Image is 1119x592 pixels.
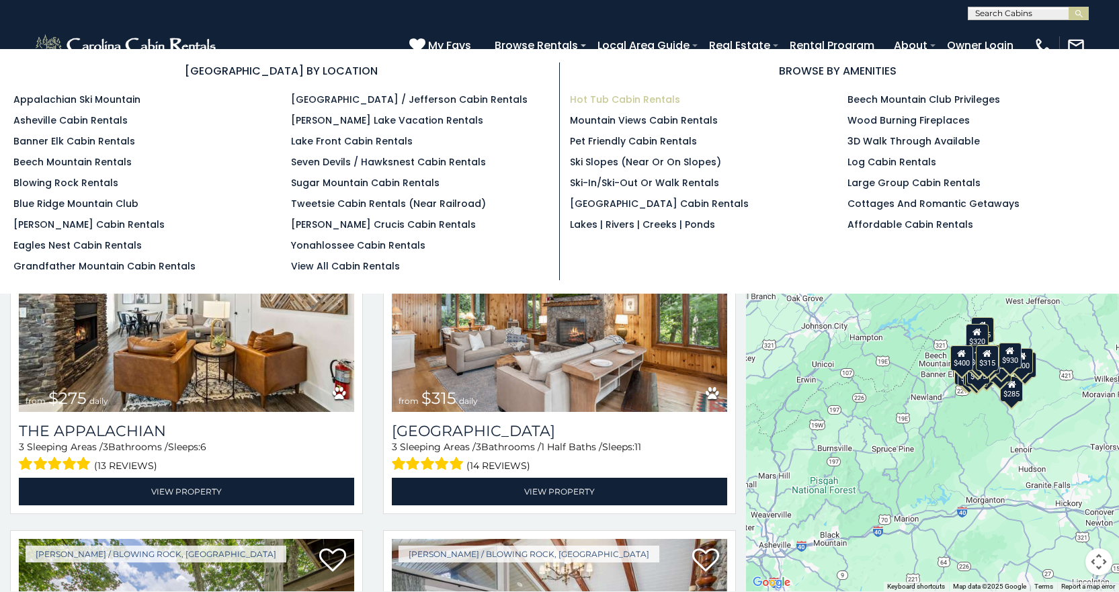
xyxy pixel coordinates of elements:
[541,441,602,453] span: 1 Half Baths /
[89,396,108,406] span: daily
[392,440,727,474] div: Sleeping Areas / Bathrooms / Sleeps:
[291,93,528,106] a: [GEOGRAPHIC_DATA] / Jefferson Cabin Rentals
[200,441,206,453] span: 6
[103,441,108,453] span: 3
[291,197,486,210] a: Tweetsie Cabin Rentals (Near Railroad)
[989,357,1012,382] div: $350
[999,343,1022,368] div: $930
[94,457,157,474] span: (13 reviews)
[392,187,727,412] img: Chimney Island
[291,155,486,169] a: Seven Devils / Hawksnest Cabin Rentals
[570,62,1106,79] h3: BROWSE BY AMENITIES
[847,155,936,169] a: Log Cabin Rentals
[13,197,138,210] a: Blue Ridge Mountain Club
[570,114,718,127] a: Mountain Views Cabin Rentals
[971,316,994,342] div: $525
[570,155,721,169] a: Ski Slopes (Near or On Slopes)
[847,93,1000,106] a: Beech Mountain Club Privileges
[1067,36,1085,55] img: mail-regular-white.png
[13,218,165,231] a: [PERSON_NAME] Cabin Rentals
[570,197,749,210] a: [GEOGRAPHIC_DATA] Cabin Rentals
[26,546,286,562] a: [PERSON_NAME] / Blowing Rock, [GEOGRAPHIC_DATA]
[950,345,973,371] div: $400
[570,218,715,231] a: Lakes | Rivers | Creeks | Ponds
[399,546,659,562] a: [PERSON_NAME] / Blowing Rock, [GEOGRAPHIC_DATA]
[459,396,478,406] span: daily
[392,422,727,440] h3: Chimney Island
[466,457,530,474] span: (14 reviews)
[591,34,696,57] a: Local Area Guide
[19,187,354,412] img: The Appalachian
[421,388,456,408] span: $315
[966,361,989,386] div: $225
[392,422,727,440] a: [GEOGRAPHIC_DATA]
[570,93,680,106] a: Hot Tub Cabin Rentals
[399,396,419,406] span: from
[48,388,87,408] span: $275
[13,93,140,106] a: Appalachian Ski Mountain
[1011,347,1034,373] div: $200
[953,583,1026,590] span: Map data ©2025 Google
[976,345,999,370] div: $315
[749,574,794,591] a: Open this area in Google Maps (opens a new window)
[291,114,483,127] a: [PERSON_NAME] Lake Vacation Rentals
[570,134,697,148] a: Pet Friendly Cabin Rentals
[1014,352,1037,378] div: $325
[847,176,981,189] a: Large Group Cabin Rentals
[13,259,196,273] a: Grandfather Mountain Cabin Rentals
[1034,583,1053,590] a: Terms (opens in new tab)
[958,360,981,386] div: $375
[749,574,794,591] img: Google
[392,187,727,412] a: Chimney Island from $315 daily
[990,349,1013,374] div: $226
[291,176,440,189] a: Sugar Mountain Cabin Rentals
[19,422,354,440] a: The Appalachian
[692,547,719,575] a: Add to favorites
[291,134,413,148] a: Lake Front Cabin Rentals
[13,62,549,79] h3: [GEOGRAPHIC_DATA] BY LOCATION
[409,37,474,54] a: My Favs
[19,187,354,412] a: The Appalachian from $275 daily
[634,441,641,453] span: 11
[1001,376,1024,401] div: $285
[887,34,934,57] a: About
[847,218,973,231] a: Affordable Cabin Rentals
[19,440,354,474] div: Sleeping Areas / Bathrooms / Sleeps:
[979,344,1001,370] div: $150
[476,441,481,453] span: 3
[967,347,990,372] div: $315
[1034,36,1052,55] img: phone-regular-white.png
[34,32,220,59] img: White-1-2.png
[13,155,132,169] a: Beech Mountain Rentals
[13,134,135,148] a: Banner Elk Cabin Rentals
[291,239,425,252] a: Yonahlossee Cabin Rentals
[13,176,118,189] a: Blowing Rock Rentals
[319,547,346,575] a: Add to favorites
[26,396,46,406] span: from
[940,34,1020,57] a: Owner Login
[488,34,585,57] a: Browse Rentals
[783,34,881,57] a: Rental Program
[963,360,986,385] div: $165
[19,478,354,505] a: View Property
[13,114,128,127] a: Asheville Cabin Rentals
[968,358,991,384] div: $175
[702,34,777,57] a: Real Estate
[966,323,989,349] div: $320
[954,359,977,384] div: $375
[13,239,142,252] a: Eagles Nest Cabin Rentals
[291,218,476,231] a: [PERSON_NAME] Crucis Cabin Rentals
[19,441,24,453] span: 3
[1085,548,1112,575] button: Map camera controls
[392,478,727,505] a: View Property
[887,582,945,591] button: Keyboard shortcuts
[847,114,970,127] a: Wood Burning Fireplaces
[847,134,980,148] a: 3D Walk Through Available
[570,176,719,189] a: Ski-in/Ski-Out or Walk Rentals
[1061,583,1115,590] a: Report a map error
[291,259,400,273] a: View All Cabin Rentals
[428,37,471,54] span: My Favs
[392,441,397,453] span: 3
[847,197,1020,210] a: Cottages and Romantic Getaways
